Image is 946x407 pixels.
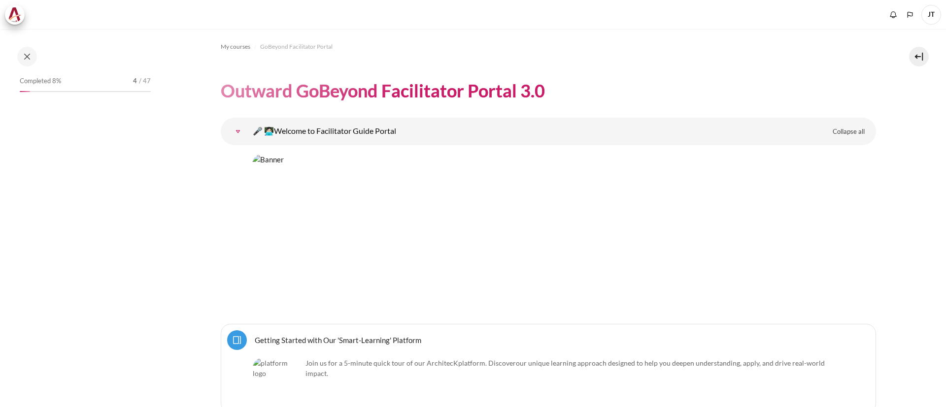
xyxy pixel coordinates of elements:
[221,79,545,102] h1: Outward GoBeyond Facilitator Portal 3.0
[305,359,825,377] span: our unique learning approach designed to help you deepen understanding, apply, and drive real-wor...
[921,5,941,25] span: JT
[903,7,917,22] button: Languages
[221,39,876,55] nav: Navigation bar
[20,76,61,86] span: Completed 8%
[139,76,151,86] span: / 47
[260,42,333,51] span: GoBeyond Facilitator Portal
[260,41,333,53] a: GoBeyond Facilitator Portal
[825,124,872,140] a: Collapse all
[133,76,137,86] span: 4
[228,122,248,141] a: 🎤 👩🏻‍💻Welcome to Facilitator Guide Portal
[221,41,250,53] a: My courses
[886,7,901,22] div: Show notification window with no new notifications
[252,154,845,314] img: Banner
[221,42,250,51] span: My courses
[255,335,421,344] a: Getting Started with Our 'Smart-Learning' Platform
[921,5,941,25] a: User menu
[253,358,302,407] img: platform logo
[5,5,30,25] a: Architeck Architeck
[833,127,865,137] span: Collapse all
[253,358,844,378] p: Join us for a 5-minute quick tour of our ArchitecK platform. Discover
[305,359,825,377] span: .
[20,91,30,92] div: 8%
[8,7,22,22] img: Architeck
